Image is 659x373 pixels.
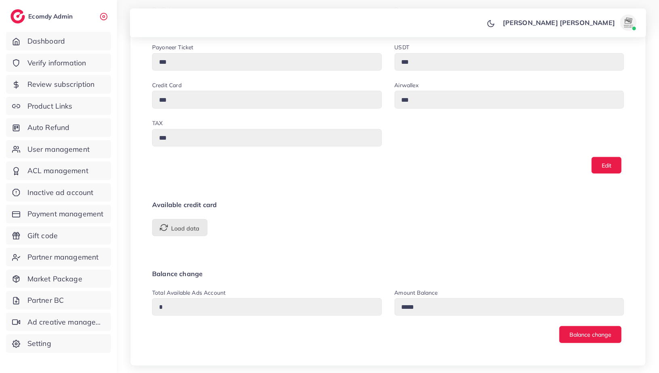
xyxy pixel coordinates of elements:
[10,9,25,23] img: logo
[152,201,624,209] h4: Available credit card
[6,183,111,202] a: Inactive ad account
[152,289,226,297] label: Total available Ads Account
[6,291,111,310] a: Partner BC
[10,9,75,23] a: logoEcomdy Admin
[27,231,58,241] span: Gift code
[395,43,410,51] label: USDT
[27,101,73,111] span: Product Links
[27,58,86,68] span: Verify information
[152,81,182,89] label: Credit card
[152,219,207,236] button: Load data
[498,15,640,31] a: [PERSON_NAME] [PERSON_NAME]avatar
[6,32,111,50] a: Dashboard
[160,224,199,232] span: Load data
[27,209,104,219] span: Payment management
[27,317,105,327] span: Ad creative management
[27,295,64,306] span: Partner BC
[28,13,75,20] h2: Ecomdy Admin
[6,161,111,180] a: ACL management
[27,79,95,90] span: Review subscription
[6,248,111,266] a: Partner management
[6,313,111,331] a: Ad creative management
[6,270,111,288] a: Market Package
[27,36,65,46] span: Dashboard
[620,15,636,31] img: avatar
[6,205,111,223] a: Payment management
[395,81,418,89] label: Airwallex
[395,289,438,297] label: Amount balance
[592,157,621,174] button: Edit
[6,75,111,94] a: Review subscription
[6,118,111,137] a: Auto Refund
[6,97,111,115] a: Product Links
[559,326,621,343] button: Balance change
[27,122,70,133] span: Auto Refund
[27,338,51,349] span: Setting
[152,43,193,51] label: Payoneer ticket
[27,274,82,284] span: Market Package
[6,140,111,159] a: User management
[27,166,88,176] span: ACL management
[6,54,111,72] a: Verify information
[6,334,111,353] a: Setting
[27,252,99,262] span: Partner management
[152,270,624,278] h4: Balance change
[152,119,163,127] label: TAX
[27,144,90,155] span: User management
[27,187,94,198] span: Inactive ad account
[503,18,615,27] p: [PERSON_NAME] [PERSON_NAME]
[6,226,111,245] a: Gift code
